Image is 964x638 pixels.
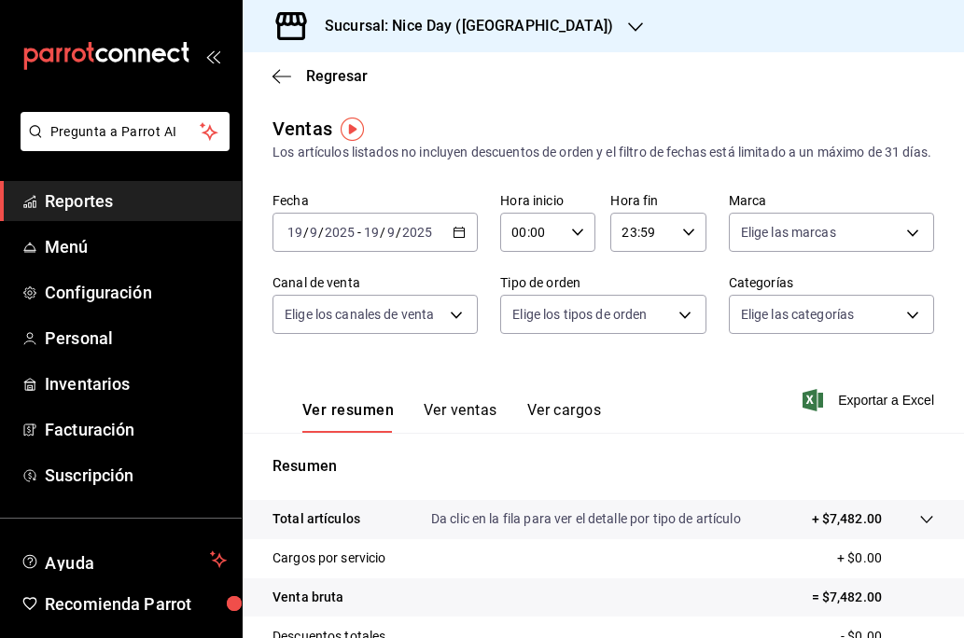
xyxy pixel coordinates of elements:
[272,588,343,607] p: Venta bruta
[357,225,361,240] span: -
[610,194,706,207] label: Hora fin
[45,280,227,305] span: Configuración
[286,225,303,240] input: --
[45,548,203,571] span: Ayuda
[812,509,882,529] p: + $7,482.00
[500,276,706,289] label: Tipo de orden
[431,509,741,529] p: Da clic en la fila para ver el detalle por tipo de artículo
[285,305,434,324] span: Elige los canales de venta
[309,225,318,240] input: --
[45,463,227,488] span: Suscripción
[303,225,309,240] span: /
[386,225,396,240] input: --
[306,67,368,85] span: Regresar
[45,371,227,396] span: Inventarios
[45,326,227,351] span: Personal
[396,225,401,240] span: /
[45,591,227,617] span: Recomienda Parrot
[272,115,332,143] div: Ventas
[741,305,855,324] span: Elige las categorías
[341,118,364,141] img: Tooltip marker
[272,548,386,568] p: Cargos por servicio
[45,188,227,214] span: Reportes
[318,225,324,240] span: /
[272,67,368,85] button: Regresar
[302,401,394,433] button: Ver resumen
[310,15,613,37] h3: Sucursal: Nice Day ([GEOGRAPHIC_DATA])
[272,509,360,529] p: Total artículos
[424,401,497,433] button: Ver ventas
[272,455,934,478] p: Resumen
[729,276,934,289] label: Categorías
[324,225,356,240] input: ----
[302,401,601,433] div: navigation tabs
[812,588,934,607] p: = $7,482.00
[512,305,647,324] span: Elige los tipos de orden
[527,401,602,433] button: Ver cargos
[205,49,220,63] button: open_drawer_menu
[45,234,227,259] span: Menú
[741,223,836,242] span: Elige las marcas
[401,225,433,240] input: ----
[363,225,380,240] input: --
[13,135,230,155] a: Pregunta a Parrot AI
[837,548,934,568] p: + $0.00
[21,112,230,151] button: Pregunta a Parrot AI
[729,194,934,207] label: Marca
[500,194,595,207] label: Hora inicio
[806,389,934,411] button: Exportar a Excel
[45,417,227,442] span: Facturación
[272,276,478,289] label: Canal de venta
[380,225,385,240] span: /
[50,122,201,142] span: Pregunta a Parrot AI
[272,194,478,207] label: Fecha
[272,143,934,162] div: Los artículos listados no incluyen descuentos de orden y el filtro de fechas está limitado a un m...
